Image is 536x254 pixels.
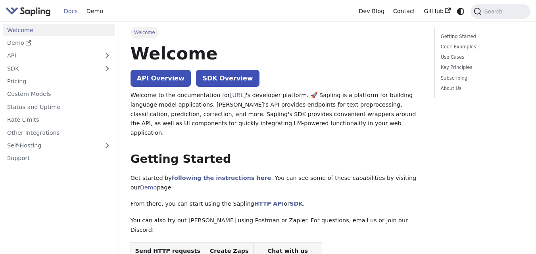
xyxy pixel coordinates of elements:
[6,6,51,17] img: Sapling.ai
[3,24,115,36] a: Welcome
[140,184,157,191] a: Demo
[441,43,522,51] a: Code Examples
[3,140,115,151] a: Self-Hosting
[354,5,388,17] a: Dev Blog
[196,70,259,87] a: SDK Overview
[99,63,115,74] button: Expand sidebar category 'SDK'
[230,92,246,98] a: [URL]
[131,70,191,87] a: API Overview
[131,216,423,235] p: You can also try out [PERSON_NAME] using Postman or Zapier. For questions, email us or join our D...
[389,5,420,17] a: Contact
[3,50,99,61] a: API
[60,5,82,17] a: Docs
[441,74,522,82] a: Subscribing
[482,8,507,15] span: Search
[254,201,284,207] a: HTTP API
[131,152,423,166] h2: Getting Started
[3,76,115,87] a: Pricing
[3,127,115,138] a: Other Integrations
[441,85,522,92] a: About Us
[6,6,54,17] a: Sapling.aiSapling.ai
[131,199,423,209] p: From there, you can start using the Sapling or .
[455,6,467,17] button: Switch between dark and light mode (currently system mode)
[441,64,522,71] a: Key Principles
[3,101,115,113] a: Status and Uptime
[441,33,522,40] a: Getting Started
[471,4,530,19] button: Search (Command+K)
[131,91,423,138] p: Welcome to the documentation for 's developer platform. 🚀 Sapling is a platform for building lang...
[172,175,271,181] a: following the instructions here
[3,63,99,74] a: SDK
[3,114,115,126] a: Rate Limits
[131,43,423,64] h1: Welcome
[290,201,303,207] a: SDK
[131,174,423,193] p: Get started by . You can see some of these capabilities by visiting our page.
[99,50,115,61] button: Expand sidebar category 'API'
[131,27,423,38] nav: Breadcrumbs
[419,5,455,17] a: GitHub
[82,5,108,17] a: Demo
[131,27,159,38] span: Welcome
[3,88,115,100] a: Custom Models
[3,37,115,49] a: Demo
[441,53,522,61] a: Use Cases
[3,153,115,164] a: Support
